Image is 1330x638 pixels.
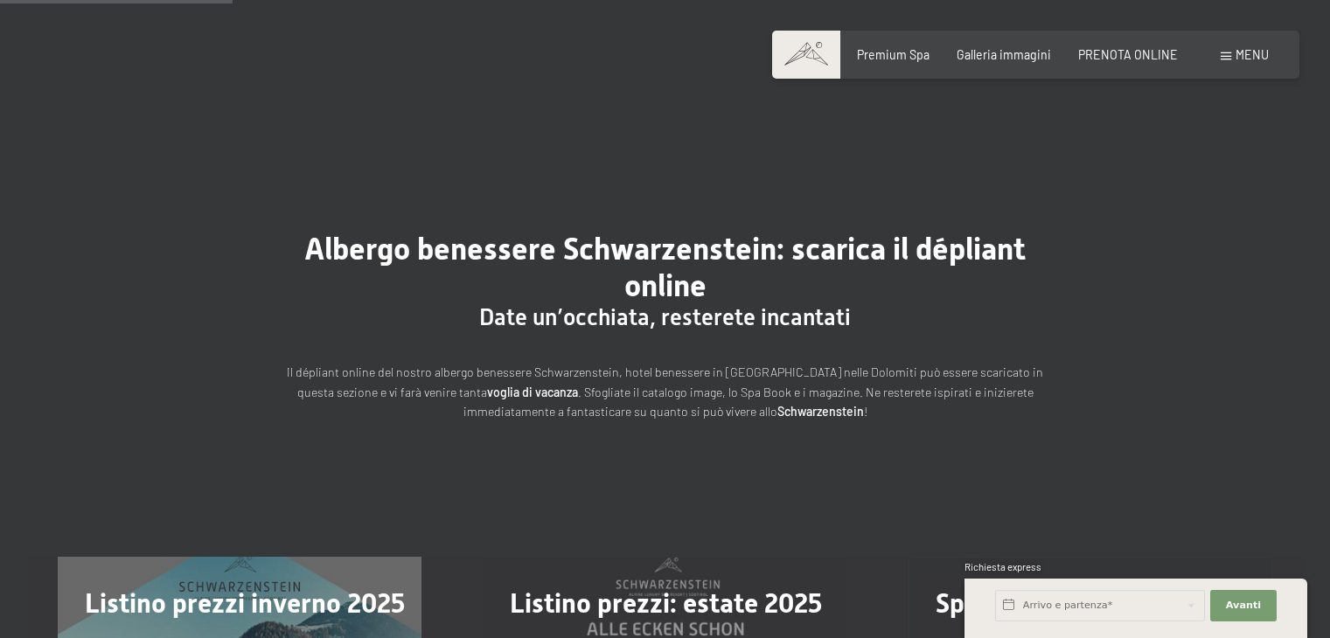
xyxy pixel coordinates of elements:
[936,587,1044,619] span: Spa Book
[510,587,822,619] span: Listino prezzi: estate 2025
[1078,47,1178,62] a: PRENOTA ONLINE
[857,47,930,62] a: Premium Spa
[964,561,1041,572] span: Richiesta express
[304,231,1026,303] span: Albergo benessere Schwarzenstein: scarica il dépliant online
[479,304,851,330] span: Date un’occhiata, resterete incantati
[487,385,578,399] strong: voglia di vacanza
[1236,47,1269,62] span: Menu
[85,587,405,619] span: Listino prezzi inverno 2025
[1226,599,1261,613] span: Avanti
[957,47,1051,62] a: Galleria immagini
[281,363,1050,422] p: Il dépliant online del nostro albergo benessere Schwarzenstein, hotel benessere in [GEOGRAPHIC_DA...
[1210,590,1277,621] button: Avanti
[777,404,864,419] strong: Schwarzenstein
